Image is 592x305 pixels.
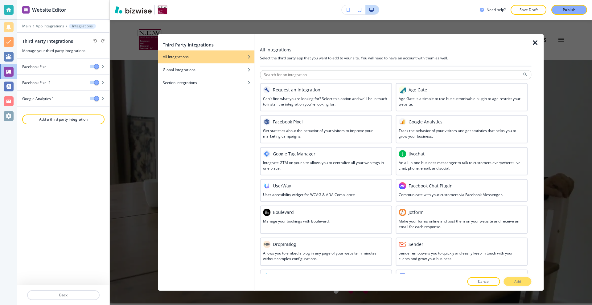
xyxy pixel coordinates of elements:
[396,269,528,298] div: UNIVERSEUniverseSell tickets directly from your website.
[22,38,73,44] h2: Third Party Integrations
[163,80,197,85] h4: Section Integrations
[409,150,425,157] h3: Jivochat
[519,7,538,13] p: Save Draft
[23,117,104,122] p: Add a third party integration
[273,241,296,247] h3: DropInBlog
[27,290,100,300] button: Back
[22,114,105,124] button: Add a third party integration
[263,250,389,261] h3: Allows you to embed a blog in any page of your website in minutes without complex configurations.
[158,76,254,89] button: Section Integrations
[396,147,528,175] div: JIVOCHATJivochatAn all-in-one business messenger to talk to customers everywhere: live chat, phon...
[396,205,528,234] div: JOTFORMJotformMake your forms online and post them on your website and receive an email for each ...
[263,272,270,280] img: SIMPLYBOOK
[36,24,64,28] button: App Integrations
[399,218,524,229] h3: Make your forms online and post them on your website and receive an email for each response.
[399,240,406,248] img: SENDER
[563,7,576,13] p: Publish
[273,183,291,189] h3: UserWay
[260,55,531,61] h4: Select the third party app that you want to add to your site. You will need to have an account wi...
[163,67,195,72] h4: Global Integrations
[409,241,423,247] h3: Sender
[260,115,392,143] div: FACEBOOK_PIXELFacebook PixelGet statistics about the behavior of your visitors to improve your ma...
[511,5,546,15] button: Save Draft
[399,250,524,261] h3: Sender empowers you to quickly and easily keep in touch with your clients and grow your business.
[409,86,427,93] h3: Age Gate
[158,50,254,63] button: All Integrations
[263,240,270,248] img: DROP_IN_BLOG
[396,237,528,266] div: SENDERSenderSender empowers you to quickly and easily keep in touch with your clients and grow yo...
[399,208,406,216] img: JOTFORM
[157,5,168,15] img: Your Logo
[399,86,406,93] img: AGE_GATE
[399,118,406,125] img: GOOGLE_ANALYTICS
[263,86,270,93] img: REQUEST_INTEGRATIONS
[22,48,105,54] h3: Manage your third party integrations
[263,150,270,157] img: GOOGLE_TAG_MANAGER
[72,24,93,28] p: Integrations
[409,183,453,189] h3: Facebook Chat Plugin
[487,7,506,13] h3: Need help?
[399,160,524,171] h3: An all-in-one business messenger to talk to customers everywhere: live chat, phone, email, and so...
[409,273,427,279] h3: Universe
[399,128,524,139] h3: Track the behavior of your visitors and get statistics that helps you to grow your business.
[22,6,30,14] img: editor icon
[409,118,442,125] h3: Google Analytics
[17,59,109,75] div: Facebook Pixel
[260,70,531,79] input: Search for an integration
[263,208,270,216] img: BOULEVARD
[260,269,392,298] div: SIMPLYBOOKSimplyBookKeep your booking channels open 24/7 and let your clients book their appointm...
[273,273,297,279] h3: SimplyBook
[22,64,47,70] h4: Facebook Pixel
[22,96,54,102] h4: Google Analytics 1
[163,54,189,59] h4: All Integrations
[17,75,109,91] div: Facebook Pixel 2
[273,118,303,125] h3: Facebook Pixel
[17,91,109,107] div: Google Analytics 1
[409,209,424,215] h3: Jotform
[399,182,406,189] img: FACEBOOK_MESSENGER
[263,182,270,189] img: USER_WAY
[260,237,392,266] div: DROP_IN_BLOGDropInBlogAllows you to embed a blog in any page of your website in minutes without c...
[260,147,392,175] div: GOOGLE_TAG_MANAGERGoogle Tag ManagerIntegrate GTM on your site allows you to centralize all your ...
[69,24,96,29] button: Integrations
[260,83,392,111] div: REQUEST_INTEGRATIONSRequest an IntegrationCan't find what you're looking for? Select this option ...
[399,150,406,157] img: JIVOCHAT
[115,6,152,14] img: Bizwise Logo
[22,24,31,28] button: Main
[273,86,320,93] h3: Request an Integration
[399,272,406,280] img: UNIVERSE
[260,46,291,53] h3: All Integrations
[399,192,503,197] h3: Communicate with your customers via Facebook Messenger.
[273,150,315,157] h3: Google Tag Manager
[263,160,389,171] h3: Integrate GTM on your site allows you to centralize all your web tags in one place.
[263,96,389,107] h3: Can't find what you're looking for? Select this option and we'll be in touch to install the integ...
[263,218,330,224] h3: Manage your bookings with Boulevard.
[260,179,392,202] div: USER_WAYUserWayUser accesibility widget for WCAG & ADA Compliance
[263,118,270,125] img: FACEBOOK_PIXEL
[551,5,587,15] button: Publish
[396,83,528,111] div: AGE_GATEAge GateAge Gate is a simple to use but customisable plugin to age restrict your website.
[263,128,389,139] h3: Get statistics about the behavior of your visitors to improve your marketing campaigns.
[467,277,500,286] button: Cancel
[32,6,66,14] h2: Website Editor
[260,205,392,234] div: BOULEVARDBoulevardManage your bookings with Boulevard.
[478,279,490,284] p: Cancel
[273,209,294,215] h3: Boulevard
[399,96,524,107] h3: Age Gate is a simple to use but customisable plugin to age restrict your website.
[396,179,528,202] div: FACEBOOK_MESSENGERFacebook Chat PluginCommunicate with your customers via Facebook Messenger.
[263,192,355,197] h3: User accesibility widget for WCAG & ADA Compliance
[28,292,99,298] p: Back
[163,41,214,48] h2: Third Party Integrations
[22,80,51,86] h4: Facebook Pixel 2
[158,63,254,76] button: Global Integrations
[396,115,528,143] div: GOOGLE_ANALYTICSGoogle AnalyticsTrack the behavior of your visitors and get statistics that helps...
